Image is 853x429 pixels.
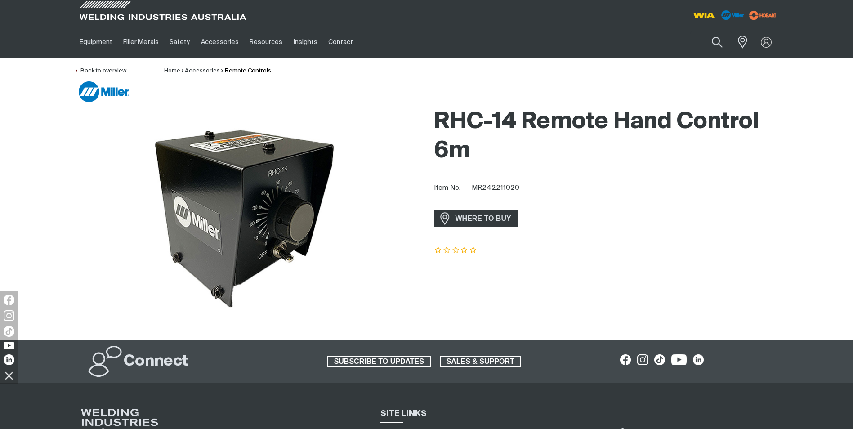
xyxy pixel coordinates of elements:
[1,368,17,383] img: hide socials
[440,356,521,367] a: SALES & SUPPORT
[4,326,14,337] img: TikTok
[328,356,430,367] span: SUBSCRIBE TO UPDATES
[450,211,517,226] span: WHERE TO BUY
[79,81,129,102] img: Miller
[4,310,14,321] img: Instagram
[441,356,520,367] span: SALES & SUPPORT
[327,356,431,367] a: SUBSCRIBE TO UPDATES
[323,27,358,58] a: Contact
[74,68,126,74] a: Back to overview of Remote Controls
[185,68,220,74] a: Accessories
[196,27,244,58] a: Accessories
[164,68,180,74] a: Home
[690,31,732,53] input: Product name or item number...
[434,183,470,193] span: Item No.
[472,184,519,191] span: MR242211020
[702,31,732,53] button: Search products
[225,68,271,74] a: Remote Controls
[164,67,271,76] nav: Breadcrumb
[118,27,164,58] a: Filler Metals
[434,210,518,227] a: WHERE TO BUY
[380,410,427,418] span: SITE LINKS
[434,247,478,254] span: Rating: {0}
[4,342,14,349] img: YouTube
[164,27,195,58] a: Safety
[4,354,14,365] img: LinkedIn
[74,27,118,58] a: Equipment
[4,295,14,305] img: Facebook
[244,27,288,58] a: Resources
[434,107,779,166] h1: RHC-14 Remote Hand Control 6m
[746,9,779,22] img: miller
[74,27,603,58] nav: Main
[135,103,358,328] img: RHC-14 Remote Hand Control - 6m
[288,27,322,58] a: Insights
[124,352,188,371] h2: Connect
